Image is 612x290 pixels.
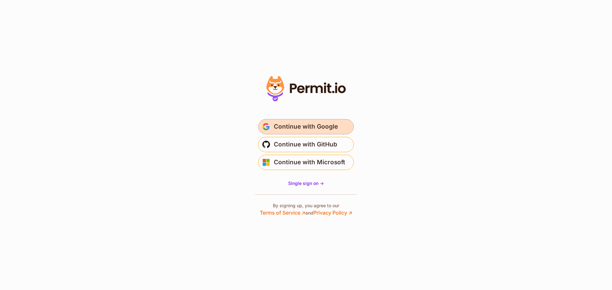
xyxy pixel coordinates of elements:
button: Continue with GitHub [258,137,354,152]
a: Privacy Policy ↗ [313,209,352,216]
a: Single sign on -> [288,180,324,187]
button: Continue with Google [258,119,354,134]
span: Continue with Google [274,122,338,132]
span: Continue with GitHub [274,139,337,150]
span: Single sign on -> [288,180,324,186]
button: Continue with Microsoft [258,155,354,170]
span: Continue with Microsoft [274,157,345,167]
p: By signing up, you agree to our and [260,202,352,216]
a: Terms of Service ↗ [260,209,305,216]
